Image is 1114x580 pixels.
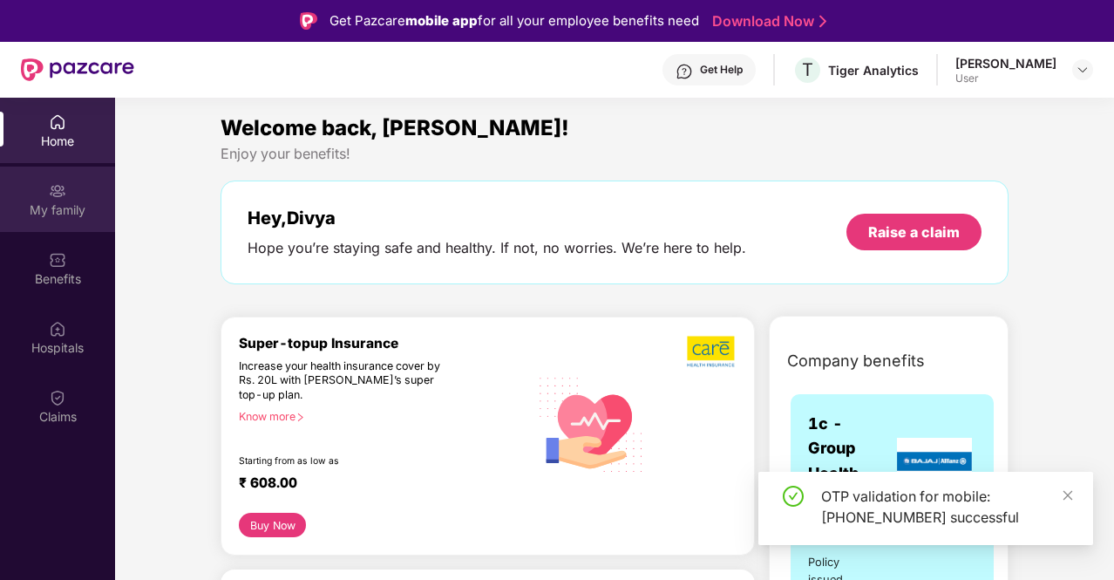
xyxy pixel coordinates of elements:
[1062,489,1074,502] span: close
[295,413,305,422] span: right
[868,222,960,242] div: Raise a claim
[300,12,317,30] img: Logo
[955,72,1056,85] div: User
[828,62,919,78] div: Tiger Analytics
[21,58,134,81] img: New Pazcare Logo
[49,389,66,406] img: svg+xml;base64,PHN2ZyBpZD0iQ2xhaW0iIHhtbG5zPSJodHRwOi8vd3d3LnczLm9yZy8yMDAwL3N2ZyIgd2lkdGg9IjIwIi...
[329,10,699,31] div: Get Pazcare for all your employee benefits need
[239,513,306,537] button: Buy Now
[676,63,693,80] img: svg+xml;base64,PHN2ZyBpZD0iSGVscC0zMngzMiIgeG1sbnM9Imh0dHA6Ly93d3cudzMub3JnLzIwMDAvc3ZnIiB3aWR0aD...
[819,12,826,31] img: Stroke
[1076,63,1090,77] img: svg+xml;base64,PHN2ZyBpZD0iRHJvcGRvd24tMzJ4MzIiIHhtbG5zPSJodHRwOi8vd3d3LnczLm9yZy8yMDAwL3N2ZyIgd2...
[221,145,1009,163] div: Enjoy your benefits!
[49,182,66,200] img: svg+xml;base64,PHN2ZyB3aWR0aD0iMjAiIGhlaWdodD0iMjAiIHZpZXdCb3g9IjAgMCAyMCAyMCIgZmlsbD0ibm9uZSIgeG...
[239,410,519,422] div: Know more
[221,115,569,140] span: Welcome back, [PERSON_NAME]!
[239,335,529,351] div: Super-topup Insurance
[248,208,746,229] div: Hey, Divya
[49,251,66,269] img: svg+xml;base64,PHN2ZyBpZD0iQmVuZWZpdHMiIHhtbG5zPSJodHRwOi8vd3d3LnczLm9yZy8yMDAwL3N2ZyIgd2lkdGg9Ij...
[687,335,737,368] img: b5dec4f62d2307b9de63beb79f102df3.png
[897,438,972,485] img: insurerLogo
[955,55,1056,72] div: [PERSON_NAME]
[700,63,743,77] div: Get Help
[405,12,478,29] strong: mobile app
[239,474,512,495] div: ₹ 608.00
[239,359,454,403] div: Increase your health insurance cover by Rs. 20L with [PERSON_NAME]’s super top-up plan.
[787,349,925,373] span: Company benefits
[808,412,893,510] span: 1c - Group Health Insurance
[783,486,804,507] span: check-circle
[49,320,66,338] img: svg+xml;base64,PHN2ZyBpZD0iSG9zcGl0YWxzIiB4bWxucz0iaHR0cDovL3d3dy53My5vcmcvMjAwMC9zdmciIHdpZHRoPS...
[49,113,66,131] img: svg+xml;base64,PHN2ZyBpZD0iSG9tZSIgeG1sbnM9Imh0dHA6Ly93d3cudzMub3JnLzIwMDAvc3ZnIiB3aWR0aD0iMjAiIG...
[529,360,654,487] img: svg+xml;base64,PHN2ZyB4bWxucz0iaHR0cDovL3d3dy53My5vcmcvMjAwMC9zdmciIHhtbG5zOnhsaW5rPSJodHRwOi8vd3...
[802,59,813,80] span: T
[239,455,455,467] div: Starting from as low as
[712,12,821,31] a: Download Now
[248,239,746,257] div: Hope you’re staying safe and healthy. If not, no worries. We’re here to help.
[821,486,1072,528] div: OTP validation for mobile: [PHONE_NUMBER] successful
